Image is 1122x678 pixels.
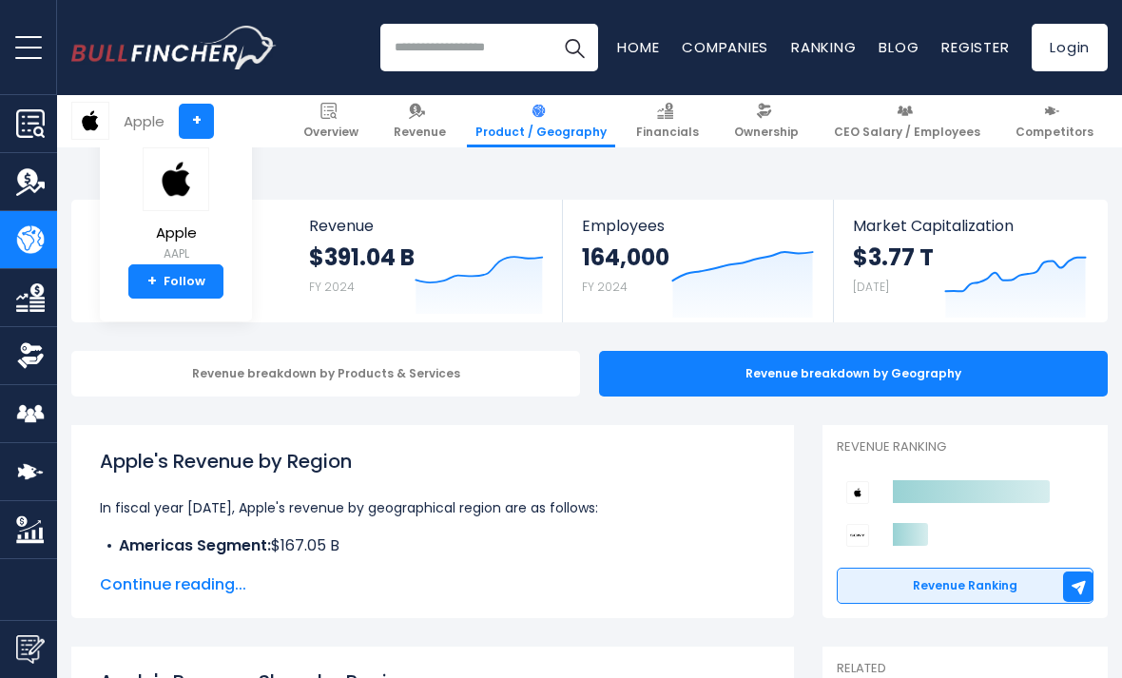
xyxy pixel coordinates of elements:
span: Market Capitalization [853,217,1087,235]
div: Revenue breakdown by Products & Services [71,351,580,397]
a: Employees 164,000 FY 2024 [563,200,834,322]
img: AAPL logo [72,103,108,139]
a: Ownership [725,95,807,147]
a: Register [941,37,1009,57]
span: Ownership [734,125,799,140]
li: $101.33 B [100,557,765,580]
div: Revenue breakdown by Geography [599,351,1108,397]
a: Financials [628,95,707,147]
a: Home [617,37,659,57]
a: Ranking [791,37,856,57]
span: Revenue [394,125,446,140]
small: FY 2024 [309,279,355,295]
a: Competitors [1007,95,1102,147]
button: Search [551,24,598,71]
strong: 164,000 [582,242,669,272]
span: Product / Geography [475,125,607,140]
a: Revenue [385,95,455,147]
strong: $391.04 B [309,242,415,272]
a: Login [1032,24,1108,71]
a: Go to homepage [71,26,276,69]
p: Related [837,661,1093,677]
a: Apple AAPL [142,146,210,265]
span: Continue reading... [100,573,765,596]
strong: $3.77 T [853,242,934,272]
a: Revenue $391.04 B FY 2024 [290,200,563,322]
a: Product / Geography [467,95,615,147]
a: Market Capitalization $3.77 T [DATE] [834,200,1106,322]
li: $167.05 B [100,534,765,557]
small: FY 2024 [582,279,628,295]
p: In fiscal year [DATE], Apple's revenue by geographical region are as follows: [100,496,765,519]
span: CEO Salary / Employees [834,125,980,140]
span: Apple [143,225,209,242]
a: CEO Salary / Employees [825,95,989,147]
img: Ownership [16,341,45,370]
a: Overview [295,95,367,147]
a: +Follow [128,264,223,299]
span: Financials [636,125,699,140]
b: Americas Segment: [119,534,271,556]
small: AAPL [143,245,209,262]
a: Companies [682,37,768,57]
span: Overview [303,125,358,140]
div: Apple [124,110,164,132]
span: Employees [582,217,815,235]
a: Revenue Ranking [837,568,1093,604]
strong: + [147,273,157,290]
img: Apple competitors logo [846,481,869,504]
span: Competitors [1016,125,1093,140]
h1: Apple's Revenue by Region [100,447,765,475]
p: Revenue Ranking [837,439,1093,455]
span: Revenue [309,217,544,235]
img: Bullfincher logo [71,26,277,69]
a: Blog [879,37,919,57]
a: + [179,104,214,139]
b: Europe Segment: [119,557,251,579]
img: AAPL logo [143,147,209,211]
small: [DATE] [853,279,889,295]
img: Sony Group Corporation competitors logo [846,524,869,547]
